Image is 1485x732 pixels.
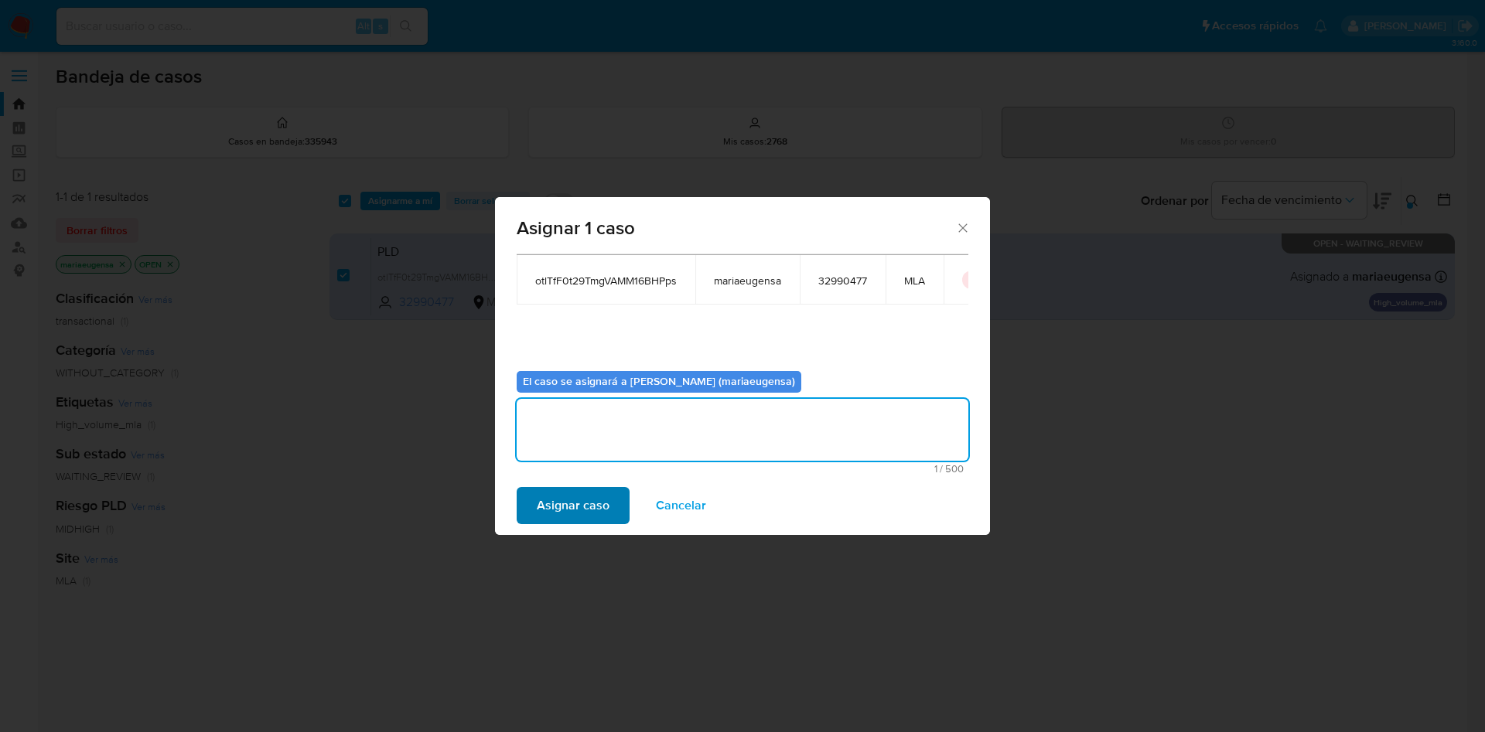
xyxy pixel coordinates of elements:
[656,489,706,523] span: Cancelar
[523,373,795,389] b: El caso se asignará a [PERSON_NAME] (mariaeugensa)
[955,220,969,234] button: Cerrar ventana
[904,274,925,288] span: MLA
[521,464,964,474] span: Máximo 500 caracteres
[636,487,726,524] button: Cancelar
[517,487,630,524] button: Asignar caso
[537,489,609,523] span: Asignar caso
[535,274,677,288] span: otlTfF0t29TmgVAMM16BHPps
[495,197,990,535] div: assign-modal
[517,219,955,237] span: Asignar 1 caso
[962,271,981,289] button: icon-button
[714,274,781,288] span: mariaeugensa
[818,274,867,288] span: 32990477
